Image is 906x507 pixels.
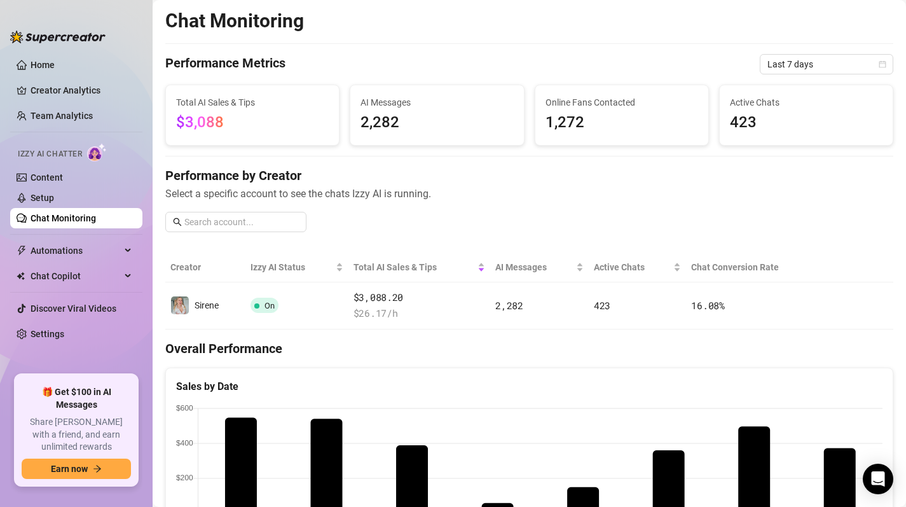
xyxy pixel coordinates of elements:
[17,246,27,256] span: thunderbolt
[31,111,93,121] a: Team Analytics
[171,296,189,314] img: Sirene
[165,253,245,282] th: Creator
[31,329,64,339] a: Settings
[31,172,63,183] a: Content
[691,299,724,312] span: 16.08 %
[767,55,886,74] span: Last 7 days
[165,9,304,33] h2: Chat Monitoring
[546,111,698,135] span: 1,272
[17,272,25,281] img: Chat Copilot
[353,290,485,305] span: $3,088.20
[87,143,107,162] img: AI Chatter
[31,303,116,314] a: Discover Viral Videos
[10,31,106,43] img: logo-BBDzfeDw.svg
[184,215,299,229] input: Search account...
[546,95,698,109] span: Online Fans Contacted
[360,95,513,109] span: AI Messages
[594,260,671,274] span: Active Chats
[165,340,893,358] h4: Overall Performance
[264,301,275,310] span: On
[686,253,820,282] th: Chat Conversion Rate
[31,193,54,203] a: Setup
[31,213,96,223] a: Chat Monitoring
[173,218,182,226] span: search
[594,299,610,312] span: 423
[22,416,131,454] span: Share [PERSON_NAME] with a friend, and earn unlimited rewards
[589,253,686,282] th: Active Chats
[495,299,523,312] span: 2,282
[22,386,131,411] span: 🎁 Get $100 in AI Messages
[165,167,893,184] h4: Performance by Creator
[245,253,348,282] th: Izzy AI Status
[165,186,893,202] span: Select a specific account to see the chats Izzy AI is running.
[251,260,333,274] span: Izzy AI Status
[51,464,88,474] span: Earn now
[360,111,513,135] span: 2,282
[353,260,475,274] span: Total AI Sales & Tips
[195,300,219,310] span: Sirene
[31,80,132,101] a: Creator Analytics
[863,464,893,494] div: Open Intercom Messenger
[176,379,882,394] div: Sales by Date
[93,464,102,473] span: arrow-right
[31,266,121,286] span: Chat Copilot
[22,459,131,479] button: Earn nowarrow-right
[353,306,485,321] span: $ 26.17 /h
[31,240,121,261] span: Automations
[495,260,573,274] span: AI Messages
[31,60,55,70] a: Home
[18,148,82,160] span: Izzy AI Chatter
[730,111,882,135] span: 423
[730,95,882,109] span: Active Chats
[348,253,490,282] th: Total AI Sales & Tips
[176,95,329,109] span: Total AI Sales & Tips
[165,54,285,74] h4: Performance Metrics
[490,253,589,282] th: AI Messages
[176,113,224,131] span: $3,088
[879,60,886,68] span: calendar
